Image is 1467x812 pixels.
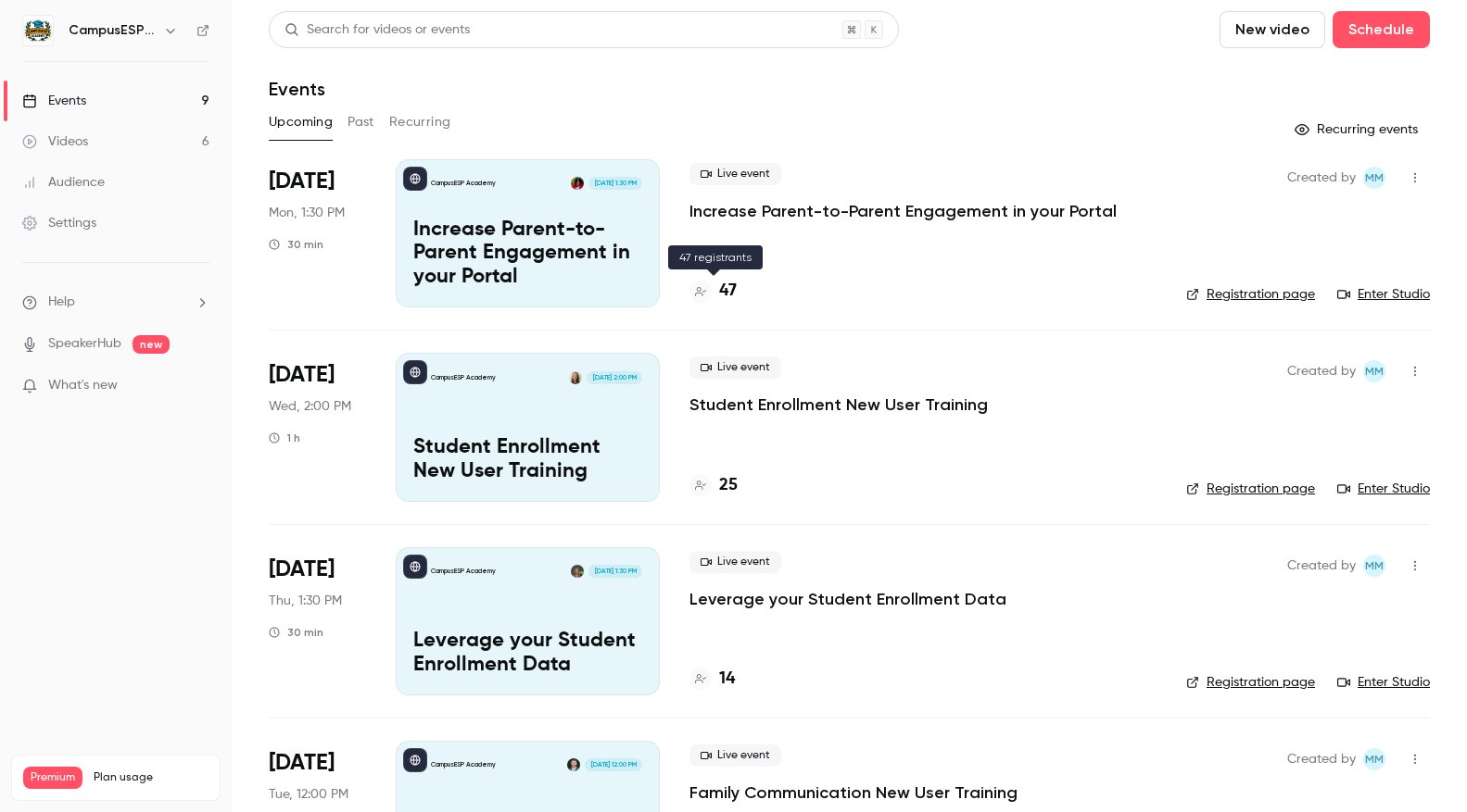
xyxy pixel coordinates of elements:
[1333,11,1430,48] button: Schedule
[269,204,345,222] span: Mon, 1:30 PM
[285,20,470,40] div: Search for videos or events
[689,163,781,185] span: Live event
[689,781,1018,804] a: Family Communication New User Training
[571,565,584,578] img: Mira Gandhi
[1287,748,1356,770] span: Created by
[1363,555,1385,577] span: Mairin Matthews
[1186,673,1315,692] a: Registration page
[689,588,1006,610] a: Leverage your Student Enrollment Data
[187,378,209,394] iframe: Noticeable Trigger
[1365,360,1384,382] span: MM
[171,792,183,803] span: 23
[689,667,735,692] a: 14
[396,353,660,501] a: Student Enrollment New User TrainingCampusESP AcademyMairin Matthews[DATE] 2:00 PMStudent Enrollm...
[588,177,641,190] span: [DATE] 1:30 PM
[1337,480,1430,498] a: Enter Studio
[23,16,53,45] img: CampusESP Academy
[133,335,170,354] span: new
[689,279,737,304] a: 47
[719,473,738,498] h4: 25
[269,431,300,445] div: 1 h
[413,436,642,484] p: Student Enrollment New User Training
[1286,115,1430,144] button: Recurring events
[269,625,323,640] div: 30 min
[413,219,642,290] p: Increase Parent-to-Parent Engagement in your Portal
[567,758,580,771] img: Albert Perera
[269,748,335,778] span: [DATE]
[1363,167,1385,189] span: Mairin Matthews
[1220,11,1325,48] button: New video
[23,767,82,789] span: Premium
[1287,360,1356,382] span: Created by
[22,92,86,110] div: Events
[585,758,641,771] span: [DATE] 12:00 PM
[269,785,348,804] span: Tue, 12:00 PM
[269,167,335,196] span: [DATE]
[1365,748,1384,770] span: MM
[269,78,325,100] h1: Events
[1186,480,1315,498] a: Registration page
[48,293,75,312] span: Help
[269,592,342,610] span: Thu, 1:30 PM
[587,371,641,384] span: [DATE] 2:00 PM
[348,107,374,137] button: Past
[396,547,660,695] a: Leverage your Student Enrollment DataCampusESP AcademyMira Gandhi[DATE] 1:30 PMLeverage your Stud...
[69,21,156,40] h6: CampusESP Academy
[269,107,333,137] button: Upcoming
[22,293,209,312] li: help-dropdown-opener
[22,132,88,151] div: Videos
[1186,285,1315,304] a: Registration page
[689,473,738,498] a: 25
[269,555,335,584] span: [DATE]
[1287,555,1356,577] span: Created by
[269,159,366,307] div: Aug 11 Mon, 2:30 PM (America/New York)
[719,279,737,304] h4: 47
[1365,555,1384,577] span: MM
[689,356,781,379] span: Live event
[431,179,496,188] p: CampusESP Academy
[269,353,366,501] div: Aug 13 Wed, 3:00 PM (America/New York)
[413,630,642,678] p: Leverage your Student Enrollment Data
[1287,167,1356,189] span: Created by
[431,760,496,769] p: CampusESP Academy
[569,371,582,384] img: Mairin Matthews
[588,565,641,578] span: [DATE] 1:30 PM
[389,107,451,137] button: Recurring
[269,547,366,695] div: Aug 14 Thu, 2:30 PM (America/New York)
[269,360,335,390] span: [DATE]
[689,744,781,767] span: Live event
[1337,285,1430,304] a: Enter Studio
[23,789,58,806] p: Videos
[689,394,988,416] a: Student Enrollment New User Training
[1363,748,1385,770] span: Mairin Matthews
[269,237,323,252] div: 30 min
[22,214,96,232] div: Settings
[94,770,209,785] span: Plan usage
[431,373,496,382] p: CampusESP Academy
[689,200,1117,222] a: Increase Parent-to-Parent Engagement in your Portal
[689,551,781,573] span: Live event
[431,567,496,576] p: CampusESP Academy
[48,334,121,354] a: SpeakerHub
[269,397,351,416] span: Wed, 2:00 PM
[1363,360,1385,382] span: Mairin Matthews
[22,173,105,192] div: Audience
[1365,167,1384,189] span: MM
[1337,673,1430,692] a: Enter Studio
[396,159,660,307] a: Increase Parent-to-Parent Engagement in your PortalCampusESP AcademyTawanna Brown[DATE] 1:30 PMIn...
[571,177,584,190] img: Tawanna Brown
[719,667,735,692] h4: 14
[48,376,118,395] span: What's new
[171,789,209,806] p: / 150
